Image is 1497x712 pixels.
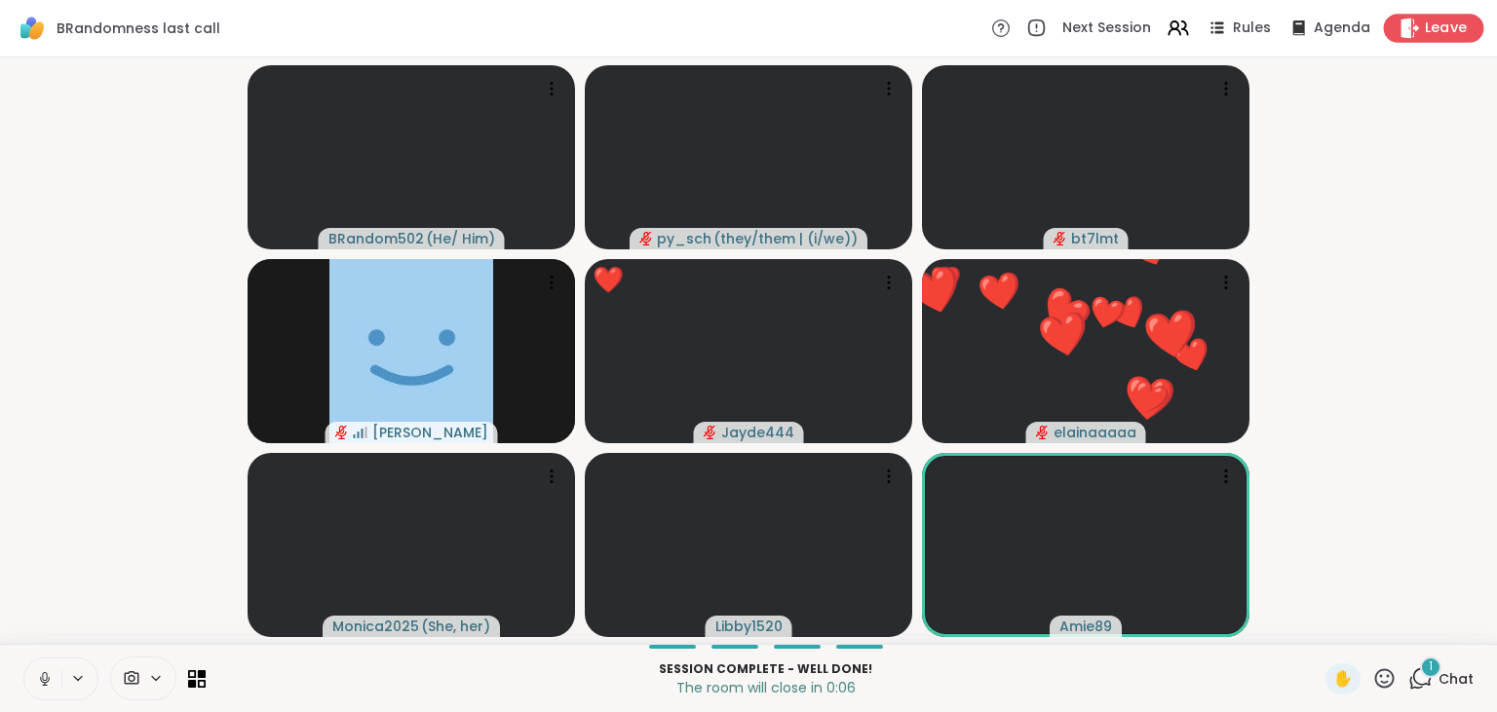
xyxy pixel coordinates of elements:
[1054,423,1136,442] span: elainaaaaa
[335,426,349,439] span: audio-muted
[704,426,717,439] span: audio-muted
[372,423,488,442] span: [PERSON_NAME]
[217,678,1314,697] p: The room will close in 0:06
[1439,669,1474,689] span: Chat
[57,19,220,38] span: BRandomness last call
[426,229,495,248] span: ( He/ Him )
[1062,19,1151,38] span: Next Session
[1121,283,1222,385] button: ❤️
[1112,360,1188,436] button: ❤️
[1017,286,1112,382] button: ❤️
[1425,19,1468,39] span: Leave
[332,617,419,636] span: Monica2025
[639,232,653,245] span: audio-muted
[884,240,988,344] button: ❤️
[1333,667,1353,691] span: ✋
[713,229,858,248] span: ( they/them | (i/we) )
[16,12,49,45] img: ShareWell Logomark
[1054,232,1067,245] span: audio-muted
[1429,658,1433,675] span: 1
[1072,278,1143,349] button: ❤️
[1071,229,1119,248] span: bt7lmt
[1233,19,1271,38] span: Rules
[715,617,783,636] span: Libby1520
[657,229,711,248] span: py_sch
[1314,19,1370,38] span: Agenda
[329,259,493,443] img: Donald
[960,251,1040,331] button: ❤️
[1059,617,1112,636] span: Amie89
[721,423,794,442] span: Jayde444
[593,261,624,299] div: ❤️
[1036,426,1050,439] span: audio-muted
[421,617,490,636] span: ( She, her )
[328,229,424,248] span: BRandom502
[217,660,1314,678] p: Session Complete - well done!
